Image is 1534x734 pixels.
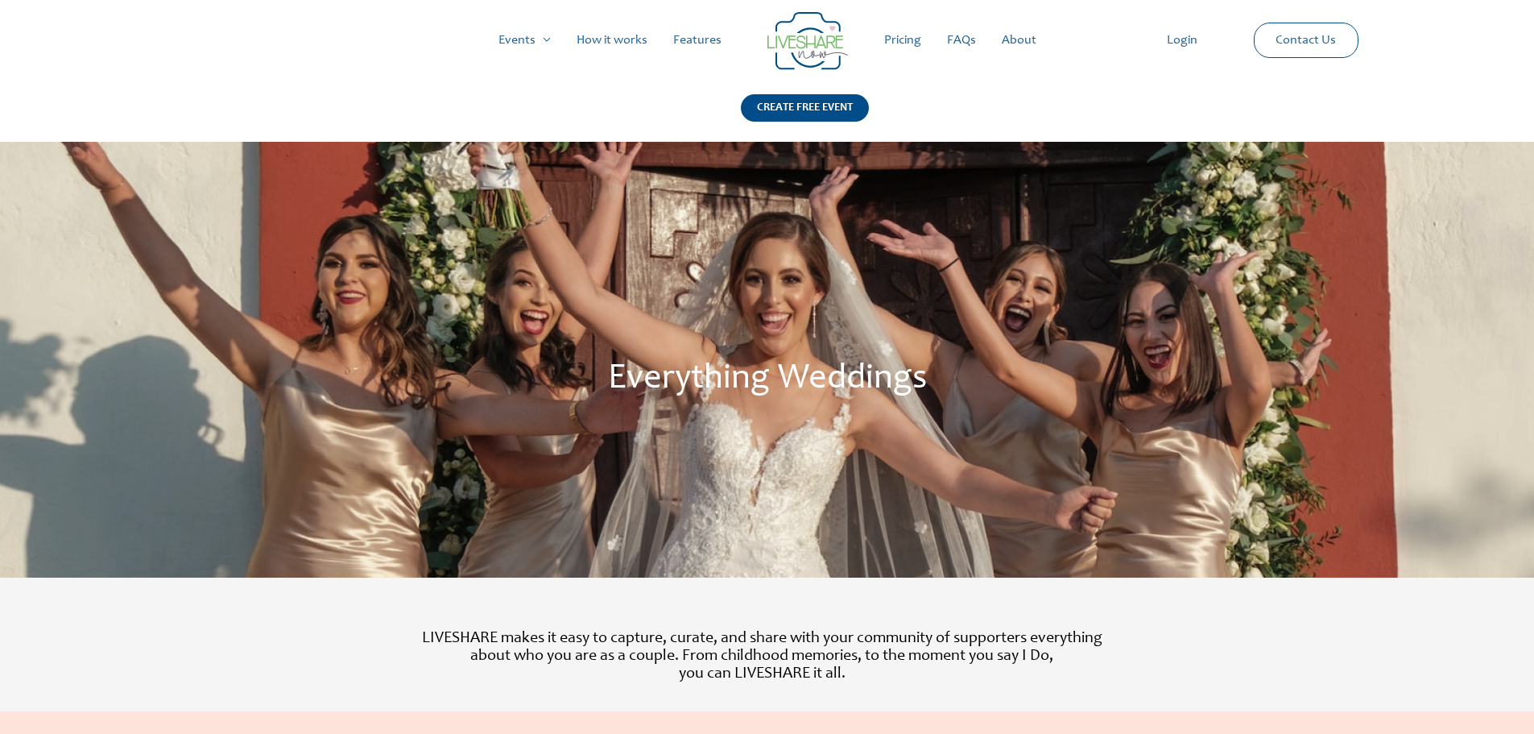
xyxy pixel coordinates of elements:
[741,94,869,122] div: CREATE FREE EVENT
[486,15,564,66] a: Events
[28,15,1506,66] nav: Site Navigation
[564,15,660,66] a: How it works
[741,94,869,142] a: CREATE FREE EVENT
[767,12,848,70] img: LiveShare logo - Capture & Share Event Memories
[871,15,934,66] a: Pricing
[660,15,734,66] a: Features
[934,15,989,66] a: FAQs
[1154,15,1210,66] a: Login
[989,15,1049,66] a: About
[1263,23,1349,57] a: Contact Us
[608,362,927,397] span: Everything Weddings
[297,630,1226,683] p: LIVESHARE makes it easy to capture, curate, and share with your community of supporters everythin...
